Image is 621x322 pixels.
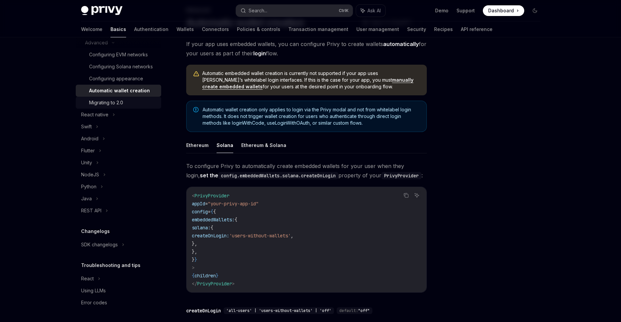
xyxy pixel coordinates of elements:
[76,85,161,97] a: Automatic wallet creation
[110,21,126,37] a: Basics
[253,50,266,57] strong: login
[197,281,232,287] span: PrivyProvider
[192,265,195,271] span: >
[208,201,259,207] span: "your-privy-app-id"
[402,191,410,200] button: Copy the contents from the code block
[193,71,200,77] svg: Warning
[81,275,94,283] div: React
[134,21,169,37] a: Authentication
[192,281,197,287] span: </
[249,7,267,15] div: Search...
[200,172,338,179] strong: set the
[229,233,291,239] span: 'users-without-wallets'
[202,70,420,90] span: Automatic embedded wallet creation is currently not supported if your app uses [PERSON_NAME]’s wh...
[434,21,453,37] a: Recipes
[192,193,195,199] span: <
[76,49,161,61] a: Configuring EVM networks
[186,39,427,58] span: If your app uses embedded wallets, you can configure Privy to create wallets for your users as pa...
[195,273,216,279] span: children
[192,225,211,231] span: solana:
[81,287,106,295] div: Using LLMs
[339,8,349,13] span: Ctrl K
[76,97,161,109] a: Migrating to 2.0
[241,137,286,153] button: Ethereum & Solana
[177,21,194,37] a: Wallets
[288,21,348,37] a: Transaction management
[81,135,98,143] div: Android
[81,227,110,235] h5: Changelogs
[456,7,475,14] a: Support
[488,7,514,14] span: Dashboard
[237,21,280,37] a: Policies & controls
[236,5,353,17] button: Search...CtrlK
[356,21,399,37] a: User management
[383,41,419,47] strong: automatically
[192,201,205,207] span: appId
[530,5,540,16] button: Toggle dark mode
[76,297,161,309] a: Error codes
[192,233,229,239] span: createOnLogin:
[211,209,213,215] span: {
[193,107,199,112] svg: Note
[81,147,95,155] div: Flutter
[213,209,216,215] span: {
[81,241,118,249] div: SDK changelogs
[226,308,331,313] span: 'all-users' | 'users-without-wallets' | 'off'
[186,307,221,314] div: createOnLogin
[81,159,92,167] div: Unity
[89,99,123,107] div: Migrating to 2.0
[76,61,161,73] a: Configuring Solana networks
[216,273,219,279] span: }
[483,5,524,16] a: Dashboard
[81,6,122,15] img: dark logo
[192,257,195,263] span: }
[407,21,426,37] a: Security
[218,172,338,179] code: config.embeddedWallets.solana.createOnLogin
[356,5,385,17] button: Ask AI
[81,299,107,307] div: Error codes
[89,75,143,83] div: Configuring appearance
[211,225,213,231] span: {
[381,172,421,179] code: PrivyProvider
[208,209,211,215] span: =
[186,161,427,180] span: To configure Privy to automatically create embedded wallets for your user when they login, proper...
[195,193,229,199] span: PrivyProvider
[186,137,209,153] button: Ethereum
[76,73,161,85] a: Configuring appearance
[192,217,235,223] span: embeddedWallets:
[367,7,381,14] span: Ask AI
[81,183,96,191] div: Python
[89,51,148,59] div: Configuring EVM networks
[89,87,150,95] div: Automatic wallet creation
[358,308,370,313] span: "off"
[235,217,237,223] span: {
[81,21,102,37] a: Welcome
[461,21,493,37] a: API reference
[81,111,108,119] div: React native
[202,21,229,37] a: Connectors
[81,207,101,215] div: REST API
[291,233,293,239] span: ,
[195,257,197,263] span: }
[192,209,208,215] span: config
[205,201,208,207] span: =
[81,195,92,203] div: Java
[217,137,233,153] button: Solana
[89,63,153,71] div: Configuring Solana networks
[232,281,235,287] span: >
[203,106,420,126] span: Automatic wallet creation only applies to login via the Privy modal and not from whitelabel login...
[192,241,197,247] span: },
[81,261,140,269] h5: Troubleshooting and tips
[412,191,421,200] button: Ask AI
[81,171,99,179] div: NodeJS
[339,308,358,313] span: default:
[76,285,161,297] a: Using LLMs
[192,249,197,255] span: },
[81,123,92,131] div: Swift
[192,273,195,279] span: {
[435,7,448,14] a: Demo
